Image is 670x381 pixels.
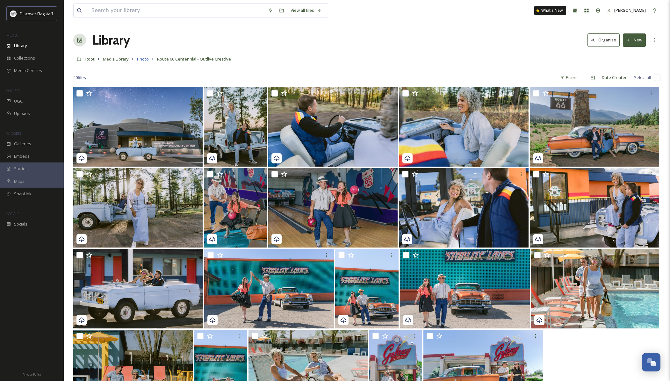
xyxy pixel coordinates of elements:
[599,71,631,84] div: Date Created
[204,249,334,328] img: 0176_50's_Era_by_outlive_creative.jpg
[14,191,32,197] span: SnapLink
[6,211,19,216] span: SOCIALS
[6,88,20,93] span: COLLECT
[287,4,325,17] a: View all files
[399,168,528,248] img: 234_80's_R66_@_outlive_creative.jpg
[14,43,27,49] span: Library
[14,221,27,227] span: Socials
[103,55,129,63] a: Media Library
[557,71,581,84] div: Filters
[14,178,25,184] span: Maps
[14,141,31,147] span: Galleries
[14,166,28,172] span: Stories
[634,75,651,81] span: Select all
[623,33,646,47] button: New
[6,131,21,136] span: WIDGETS
[534,6,566,15] a: What's New
[14,153,30,159] span: Embeds
[73,75,86,81] span: 40 file s
[530,87,659,167] img: 0313_50's_Era_by_outlive_creative.jpg
[604,4,649,17] a: [PERSON_NAME]
[73,168,203,248] img: 282_80's_R66_@_outlive_creative.jpg
[587,33,620,47] button: Organise
[20,11,53,17] span: Discover Flagstaff
[10,11,17,17] img: Untitled%20design%20(1).png
[88,4,264,18] input: Search your library
[23,372,41,377] span: Privacy Policy
[103,56,129,62] span: Media Library
[157,55,231,63] a: Route 66 Centennial - Outlive Creative
[92,31,130,50] a: Library
[614,7,646,13] span: [PERSON_NAME]
[587,33,623,47] a: Organise
[531,249,659,328] img: 130_80's_R66_@_outlive_creative.jpg
[137,56,149,62] span: Photo
[73,87,203,167] img: 410_80's_R66_@_outlive_creative.jpg
[530,168,659,248] img: 196_80's_R66_@_outlive_creative.jpg
[400,249,530,328] img: 0155_50's_Era_by_outlive_creative.jpg
[642,353,660,371] button: Open Chat
[204,87,267,167] img: 394_80's_R66_@_outlive_creative.jpg
[137,55,149,63] a: Photo
[14,68,42,74] span: Media Centres
[335,249,399,328] img: 0163_50's_Era_by_outlive_creative.jpg
[23,370,41,378] a: Privacy Policy
[73,249,203,328] img: 176_80's_R66_@_outlive_creative.jpg
[85,55,95,63] a: Root
[14,98,23,104] span: UGC
[204,168,267,248] img: 0202_50's_Era_by_outlive_creative.jpg
[399,87,529,167] img: 344_80's_R66_@_outlive_creative.jpg
[268,87,398,167] img: 354_80's_R66_@_outlive_creative.jpg
[157,56,231,62] span: Route 66 Centennial - Outlive Creative
[85,56,95,62] span: Root
[6,33,18,38] span: MEDIA
[14,111,30,117] span: Uploads
[268,168,398,248] img: 0264_50's_Era_by_outlive_creative.jpg
[14,55,35,61] span: Collections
